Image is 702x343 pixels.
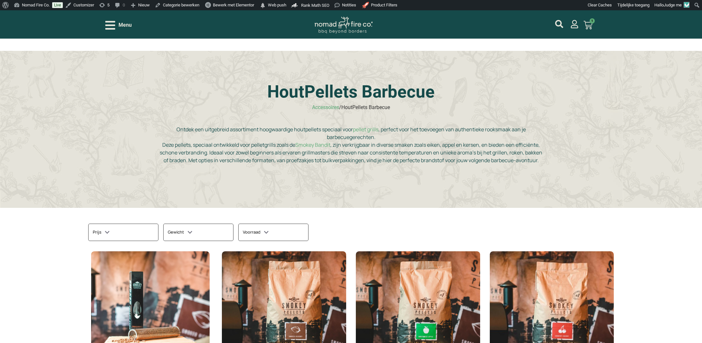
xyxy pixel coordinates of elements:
img: Nomad Logo [315,17,373,34]
span: HoutPellets Barbecue [341,104,390,110]
div: Open/Close Menu [105,20,132,31]
h3: Prijs [93,228,109,236]
span:  [260,1,266,10]
a: 1 [576,17,600,33]
a: mijn account [555,20,563,28]
a: Live [52,2,63,8]
span: Judge me [664,3,682,7]
img: Avatar of Judge me [684,2,689,8]
p: Ontdek een uitgebreid assortiment hoogwaardige houtpellets speciaal voor , perfect voor het toevo... [159,125,543,164]
h1: HoutPellets Barbecue [159,83,543,100]
a: pellet grills [353,126,378,133]
span: 1 [590,18,595,23]
nav: breadcrumbs [312,104,390,111]
span: Menu [119,21,132,29]
a: mijn account [570,20,579,28]
span: / [339,104,341,110]
span: Bewerk met Elementor [213,3,254,7]
h3: Gewicht [168,228,192,236]
a: Accessoires [312,104,339,110]
a: Smokey Bandit [295,141,330,148]
h3: Voorraad [243,228,269,236]
span: Rank Math SEO [301,3,329,8]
